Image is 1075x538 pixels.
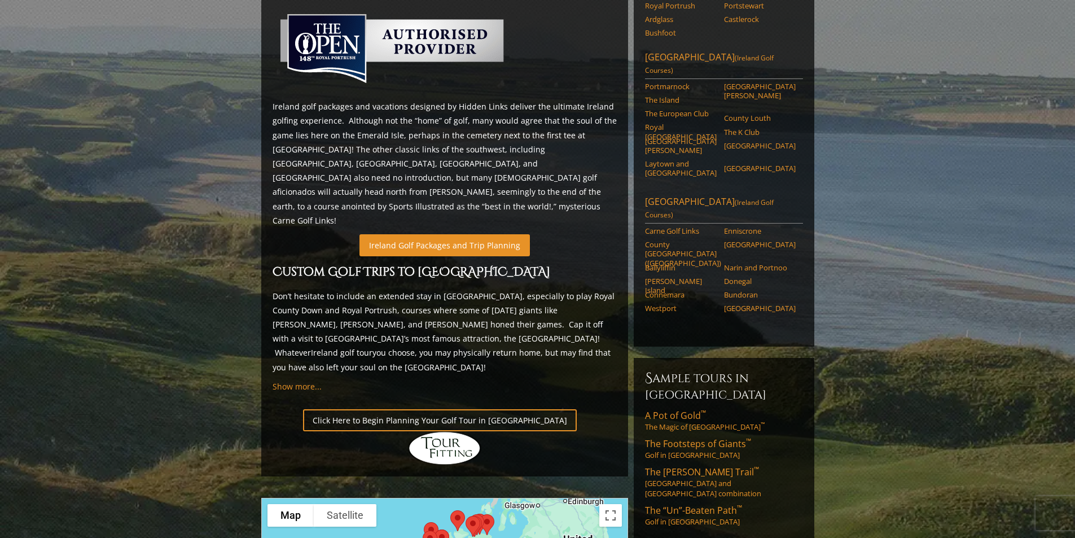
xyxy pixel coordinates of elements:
[645,109,717,118] a: The European Club
[408,431,481,465] img: Hidden Links
[724,82,796,100] a: [GEOGRAPHIC_DATA][PERSON_NAME]
[724,290,796,299] a: Bundoran
[645,1,717,10] a: Royal Portrush
[645,195,803,224] a: [GEOGRAPHIC_DATA](Ireland Golf Courses)
[761,421,765,428] sup: ™
[311,347,372,358] a: Ireland golf tour
[746,436,751,446] sup: ™
[754,465,759,474] sup: ™
[645,277,717,295] a: [PERSON_NAME] Island
[359,234,530,256] a: Ireland Golf Packages and Trip Planning
[645,504,742,517] span: The “Un”-Beaten Path
[645,123,717,141] a: Royal [GEOGRAPHIC_DATA]
[645,409,706,422] span: A Pot of Gold
[273,263,617,282] h2: Custom Golf Trips to [GEOGRAPHIC_DATA]
[724,164,796,173] a: [GEOGRAPHIC_DATA]
[645,504,803,527] a: The “Un”-Beaten Path™Golf in [GEOGRAPHIC_DATA]
[724,113,796,123] a: County Louth
[645,466,759,478] span: The [PERSON_NAME] Trail
[645,51,803,79] a: [GEOGRAPHIC_DATA](Ireland Golf Courses)
[701,408,706,418] sup: ™
[273,289,617,374] p: Don’t hesitate to include an extended stay in [GEOGRAPHIC_DATA], especially to play Royal County ...
[645,290,717,299] a: Connemara
[303,409,577,431] a: Click Here to Begin Planning Your Golf Tour in [GEOGRAPHIC_DATA]
[737,503,742,513] sup: ™
[724,263,796,272] a: Narin and Portnoo
[645,53,774,75] span: (Ireland Golf Courses)
[724,15,796,24] a: Castlerock
[724,304,796,313] a: [GEOGRAPHIC_DATA]
[273,381,322,392] a: Show more...
[724,141,796,150] a: [GEOGRAPHIC_DATA]
[645,304,717,313] a: Westport
[645,438,751,450] span: The Footsteps of Giants
[645,226,717,235] a: Carne Golf Links
[645,438,803,460] a: The Footsteps of Giants™Golf in [GEOGRAPHIC_DATA]
[724,1,796,10] a: Portstewart
[645,409,803,432] a: A Pot of Gold™The Magic of [GEOGRAPHIC_DATA]™
[645,263,717,272] a: Ballyliffin
[724,226,796,235] a: Enniscrone
[645,15,717,24] a: Ardglass
[645,240,717,268] a: County [GEOGRAPHIC_DATA] ([GEOGRAPHIC_DATA])
[724,240,796,249] a: [GEOGRAPHIC_DATA]
[645,369,803,403] h6: Sample Tours in [GEOGRAPHIC_DATA]
[645,466,803,498] a: The [PERSON_NAME] Trail™[GEOGRAPHIC_DATA] and [GEOGRAPHIC_DATA] combination
[724,277,796,286] a: Donegal
[645,137,717,155] a: [GEOGRAPHIC_DATA][PERSON_NAME]
[724,128,796,137] a: The K Club
[645,28,717,37] a: Bushfoot
[645,82,717,91] a: Portmarnock
[645,159,717,178] a: Laytown and [GEOGRAPHIC_DATA]
[645,198,774,220] span: (Ireland Golf Courses)
[273,99,617,228] p: Ireland golf packages and vacations designed by Hidden Links deliver the ultimate Ireland golfing...
[645,95,717,104] a: The Island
